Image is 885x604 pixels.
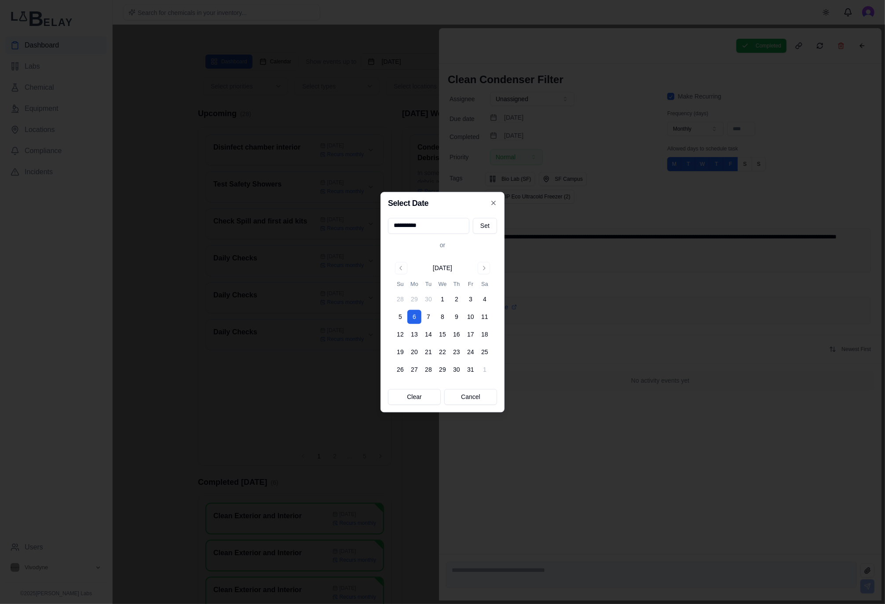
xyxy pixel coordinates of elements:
button: 24 [464,345,478,359]
button: 18 [478,327,492,341]
th: Saturday [478,279,492,289]
th: Monday [407,279,421,289]
button: Go to previous month [395,262,407,274]
button: 25 [478,345,492,359]
button: Set [473,218,497,234]
h2: Select Date [388,199,497,207]
button: 16 [450,327,464,341]
th: Friday [464,279,478,289]
button: 7 [421,310,435,324]
button: 12 [393,327,407,341]
button: 14 [421,327,435,341]
button: 30 [450,362,464,377]
button: 8 [435,310,450,324]
th: Thursday [450,279,464,289]
button: 4 [478,292,492,306]
button: 19 [393,345,407,359]
button: 1 [478,362,492,377]
th: Wednesday [435,279,450,289]
button: 21 [421,345,435,359]
button: 5 [393,310,407,324]
button: 3 [464,292,478,306]
button: 29 [435,362,450,377]
button: Cancel [444,389,497,405]
button: 29 [407,292,421,306]
button: 20 [407,345,421,359]
button: 17 [464,327,478,341]
button: 31 [464,362,478,377]
button: 23 [450,345,464,359]
button: 13 [407,327,421,341]
button: Clear [388,389,441,405]
button: 9 [450,310,464,324]
button: 30 [421,292,435,306]
button: 11 [478,310,492,324]
button: 1 [435,292,450,306]
button: 15 [435,327,450,341]
button: 28 [393,292,407,306]
button: Go to next month [478,262,490,274]
div: or [388,241,497,249]
th: Sunday [393,279,407,289]
button: 2 [450,292,464,306]
button: 27 [407,362,421,377]
button: 28 [421,362,435,377]
div: [DATE] [433,264,452,272]
th: Tuesday [421,279,435,289]
button: 10 [464,310,478,324]
button: 22 [435,345,450,359]
button: 26 [393,362,407,377]
button: 6 [407,310,421,324]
